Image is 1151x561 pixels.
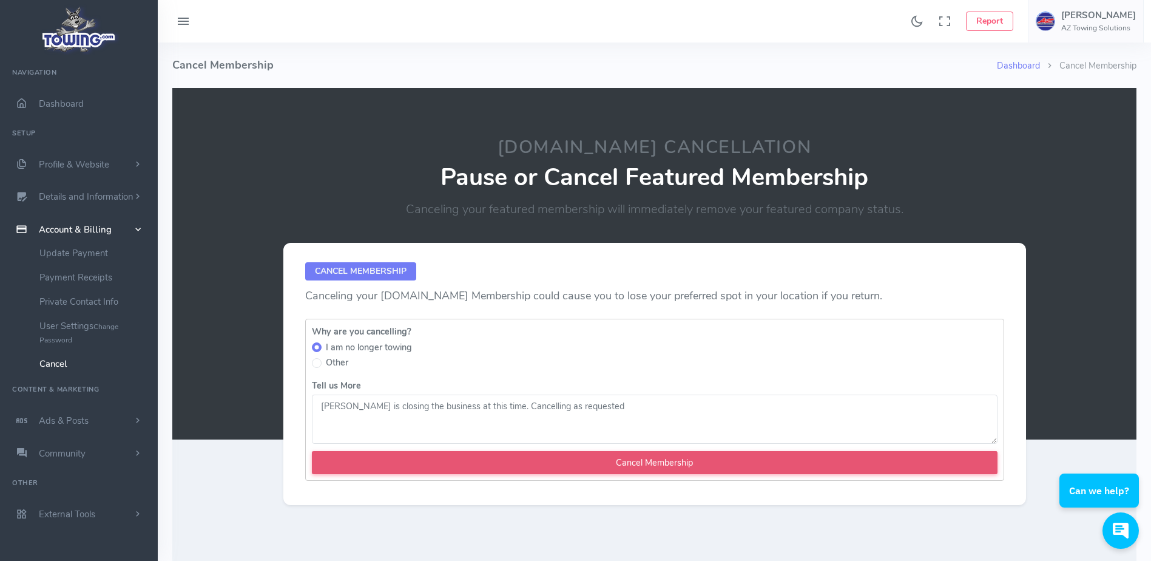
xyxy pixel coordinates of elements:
span: Community [39,447,86,460]
a: Payment Receipts [30,265,158,290]
label: Tell us More [312,379,361,393]
iframe: Conversations [1050,440,1151,561]
a: Dashboard [997,59,1040,72]
span: Profile & Website [39,158,109,171]
p: Canceling your featured membership will immediately remove your featured company status. [262,200,1048,219]
input: Cancel Membership [312,451,997,474]
span: Cancel Membership [305,262,416,280]
span: Account & Billing [39,223,112,236]
h6: AZ Towing Solutions [1061,24,1136,32]
a: Private Contact Info [30,290,158,314]
img: user-image [1036,12,1055,31]
li: Cancel Membership [1040,59,1136,73]
h5: [PERSON_NAME] [1061,10,1136,20]
h2: [DOMAIN_NAME] Cancellation [262,138,1048,158]
button: Report [966,12,1013,31]
a: Cancel [30,352,158,376]
span: External Tools [39,508,95,520]
a: Update Payment [30,241,158,265]
span: Dashboard [39,98,84,110]
label: Why are you cancelling? [312,325,997,339]
img: logo [38,4,120,55]
span: Details and Information [39,191,133,203]
a: User SettingsChange Password [30,314,158,352]
h4: Cancel Membership [172,42,997,88]
p: Pause or Cancel Featured Membership [262,164,1048,191]
span: Ads & Posts [39,415,89,427]
p: Canceling your [DOMAIN_NAME] Membership could cause you to lose your preferred spot in your locat... [305,288,1004,304]
label: I am no longer towing [326,341,412,355]
label: Other [326,356,348,370]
